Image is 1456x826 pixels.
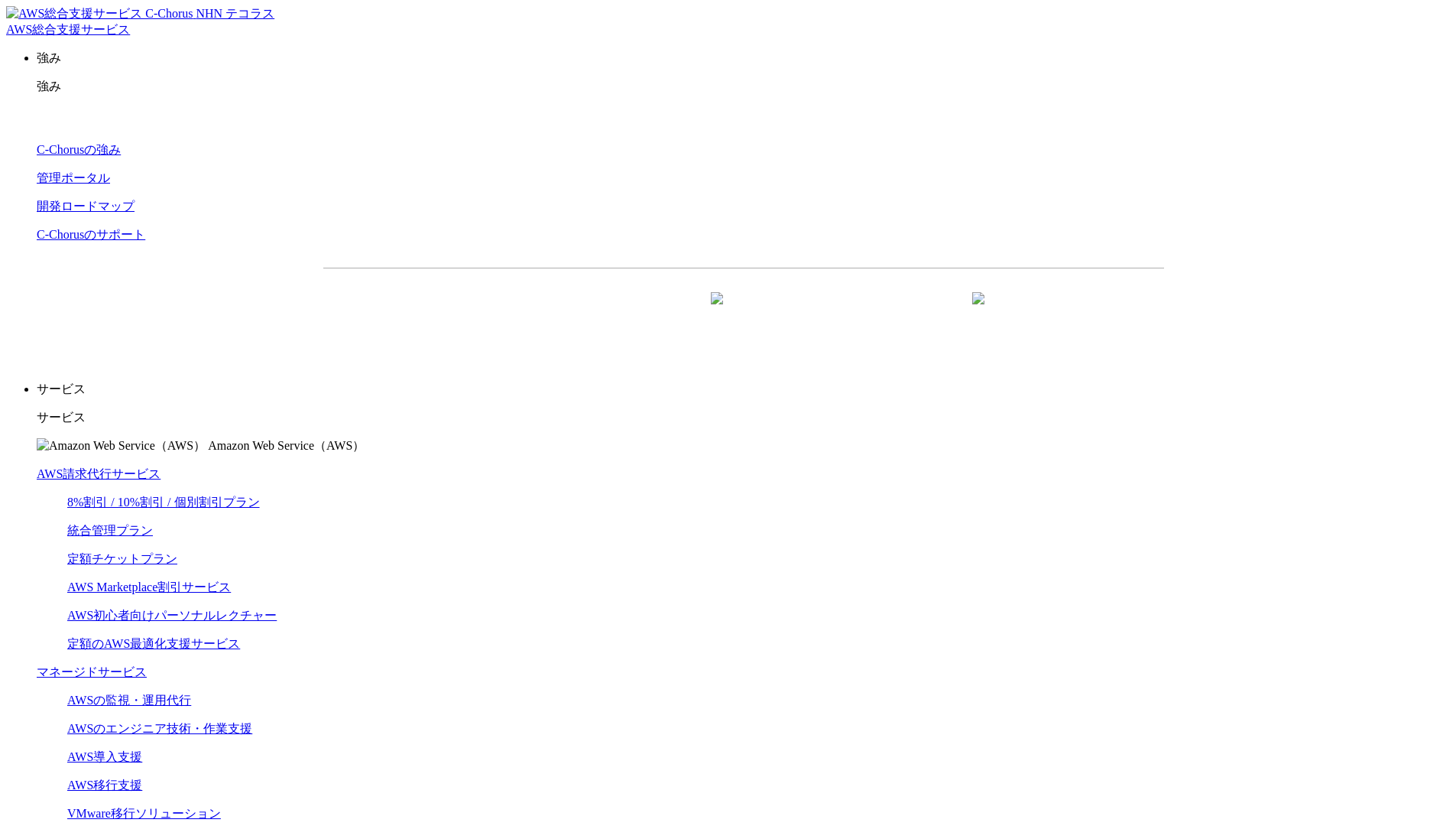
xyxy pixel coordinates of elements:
a: AWS Marketplace割引サービス [67,580,231,593]
a: 統合管理プラン [67,524,153,537]
img: AWS総合支援サービス C-Chorus [6,6,193,22]
a: AWSのエンジニア技術・作業支援 [67,722,252,735]
a: 定額のAWS最適化支援サービス [67,637,240,650]
a: AWSの監視・運用代行 [67,694,191,707]
a: 定額チケットプラン [67,552,177,565]
a: 資料を請求する [490,293,736,331]
a: 管理ポータル [37,171,110,184]
img: Amazon Web Service（AWS） [37,438,206,454]
span: Amazon Web Service（AWS） [208,439,365,452]
a: AWS請求代行サービス [37,467,161,480]
p: 強み [37,50,1450,67]
a: VMware移行ソリューション [67,807,221,820]
a: AWS移行支援 [67,779,142,792]
img: 矢印 [711,292,723,332]
img: 矢印 [972,292,984,332]
a: まずは相談する [751,293,997,331]
a: C-Chorusの強み [37,143,121,156]
p: 強み [37,79,1450,95]
a: AWS初心者向けパーソナルレクチャー [67,609,277,622]
p: サービス [37,410,1450,426]
a: AWS導入支援 [67,750,142,763]
a: AWS総合支援サービス C-Chorus NHN テコラスAWS総合支援サービス [6,7,274,36]
a: C-Chorusのサポート [37,228,145,241]
a: 8%割引 / 10%割引 / 個別割引プラン [67,496,260,509]
p: サービス [37,382,1450,398]
a: 開発ロードマップ [37,200,135,213]
a: マネージドサービス [37,665,147,678]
